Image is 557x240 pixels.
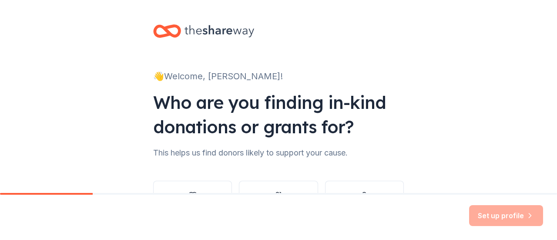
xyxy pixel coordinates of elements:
[153,146,404,160] div: This helps us find donors likely to support your cause.
[153,69,404,83] div: 👋 Welcome, [PERSON_NAME]!
[153,181,232,223] button: Nonprofit
[153,90,404,139] div: Who are you finding in-kind donations or grants for?
[325,181,404,223] button: Individual
[239,181,318,223] button: Other group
